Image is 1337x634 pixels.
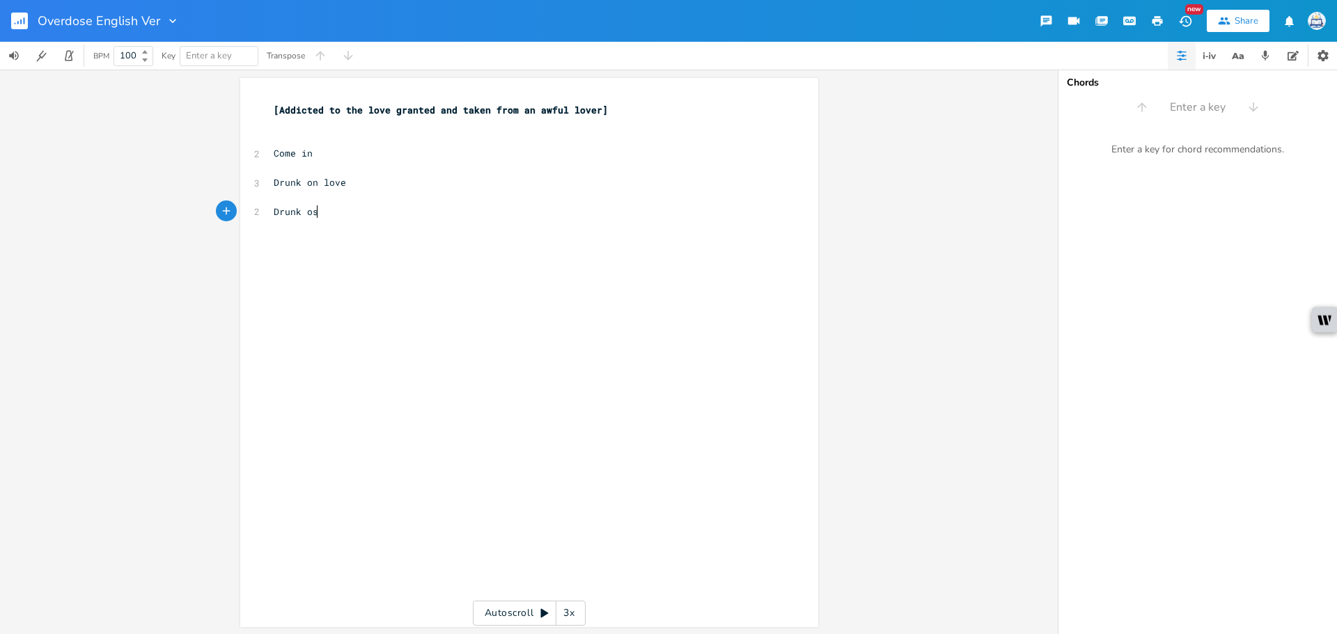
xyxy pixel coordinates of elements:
[274,147,313,159] span: Come in
[38,15,160,27] span: Overdose English Ver
[473,601,586,626] div: Autoscroll
[1067,78,1329,88] div: Chords
[274,176,346,189] span: Drunk on love
[1171,8,1199,33] button: New
[1308,12,1326,30] img: Sign In
[1058,135,1337,164] div: Enter a key for chord recommendations.
[267,51,305,60] div: Transpose
[1170,100,1226,116] span: Enter a key
[93,52,109,60] div: BPM
[274,205,318,218] span: Drunk os
[162,51,175,60] div: Key
[556,601,581,626] div: 3x
[1235,15,1258,27] div: Share
[186,49,232,62] span: Enter a key
[274,104,608,116] span: [Addicted to the love granted and taken from an awful lover]
[1207,10,1269,32] button: Share
[1185,4,1203,15] div: New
